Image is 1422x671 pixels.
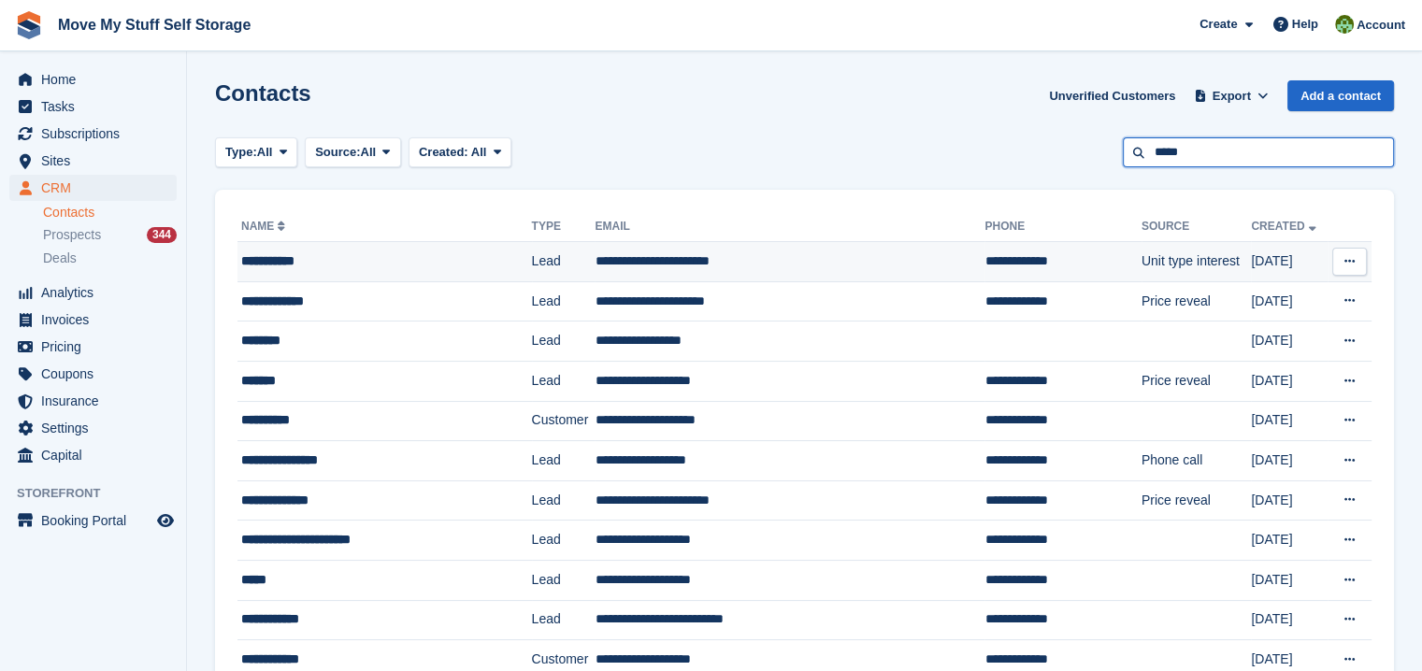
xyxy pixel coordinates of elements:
[1142,361,1252,401] td: Price reveal
[1251,220,1319,233] a: Created
[1142,281,1252,321] td: Price reveal
[1251,321,1328,362] td: [DATE]
[471,145,487,159] span: All
[532,401,596,441] td: Customer
[9,121,177,147] a: menu
[1251,560,1328,600] td: [DATE]
[1287,80,1394,111] a: Add a contact
[43,250,77,267] span: Deals
[147,227,177,243] div: 344
[1251,361,1328,401] td: [DATE]
[409,137,511,168] button: Created: All
[41,507,153,534] span: Booking Portal
[257,143,273,162] span: All
[532,361,596,401] td: Lead
[532,441,596,481] td: Lead
[1357,16,1405,35] span: Account
[41,442,153,468] span: Capital
[41,66,153,93] span: Home
[215,80,311,106] h1: Contacts
[532,480,596,521] td: Lead
[41,361,153,387] span: Coupons
[225,143,257,162] span: Type:
[41,279,153,306] span: Analytics
[9,334,177,360] a: menu
[984,212,1141,242] th: Phone
[419,145,468,159] span: Created:
[9,279,177,306] a: menu
[1251,480,1328,521] td: [DATE]
[1251,401,1328,441] td: [DATE]
[241,220,289,233] a: Name
[9,148,177,174] a: menu
[532,281,596,321] td: Lead
[154,509,177,532] a: Preview store
[50,9,258,40] a: Move My Stuff Self Storage
[1251,281,1328,321] td: [DATE]
[532,242,596,282] td: Lead
[215,137,297,168] button: Type: All
[532,600,596,640] td: Lead
[41,93,153,120] span: Tasks
[532,560,596,600] td: Lead
[532,521,596,561] td: Lead
[1142,212,1252,242] th: Source
[43,225,177,245] a: Prospects 344
[9,93,177,120] a: menu
[361,143,377,162] span: All
[41,121,153,147] span: Subscriptions
[1142,480,1252,521] td: Price reveal
[532,212,596,242] th: Type
[1142,441,1252,481] td: Phone call
[1213,87,1251,106] span: Export
[315,143,360,162] span: Source:
[9,388,177,414] a: menu
[9,66,177,93] a: menu
[1142,242,1252,282] td: Unit type interest
[1292,15,1318,34] span: Help
[1251,242,1328,282] td: [DATE]
[1251,521,1328,561] td: [DATE]
[41,334,153,360] span: Pricing
[41,307,153,333] span: Invoices
[1041,80,1183,111] a: Unverified Customers
[595,212,984,242] th: Email
[1190,80,1272,111] button: Export
[41,415,153,441] span: Settings
[1251,600,1328,640] td: [DATE]
[9,442,177,468] a: menu
[41,175,153,201] span: CRM
[532,321,596,362] td: Lead
[9,361,177,387] a: menu
[43,249,177,268] a: Deals
[9,307,177,333] a: menu
[41,388,153,414] span: Insurance
[9,507,177,534] a: menu
[43,204,177,221] a: Contacts
[1251,441,1328,481] td: [DATE]
[1335,15,1354,34] img: Joel Booth
[17,484,186,503] span: Storefront
[41,148,153,174] span: Sites
[15,11,43,39] img: stora-icon-8386f47178a22dfd0bd8f6a31ec36ba5ce8667c1dd55bd0f319d3a0aa187defe.svg
[9,175,177,201] a: menu
[43,226,101,244] span: Prospects
[305,137,401,168] button: Source: All
[1199,15,1237,34] span: Create
[9,415,177,441] a: menu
